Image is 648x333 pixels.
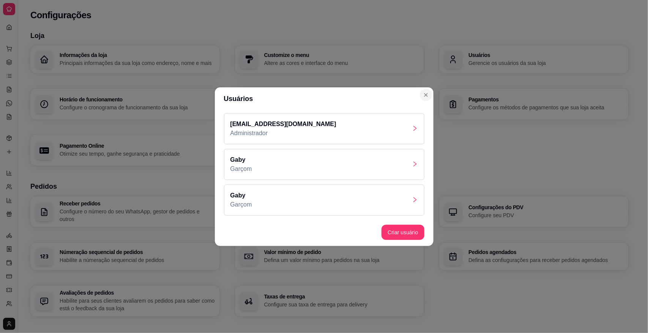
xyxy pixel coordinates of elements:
p: [EMAIL_ADDRESS][DOMAIN_NAME] [230,120,336,129]
span: right [412,197,418,203]
p: Gaby [230,155,252,164]
p: Garçom [230,164,252,174]
span: right [412,125,418,131]
span: right [412,161,418,167]
header: Usuários [215,87,434,110]
button: Criar usuário [382,225,424,240]
p: Garçom [230,200,252,209]
button: Close [420,89,432,101]
p: Administrador [230,129,336,138]
p: Gaby [230,191,252,200]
